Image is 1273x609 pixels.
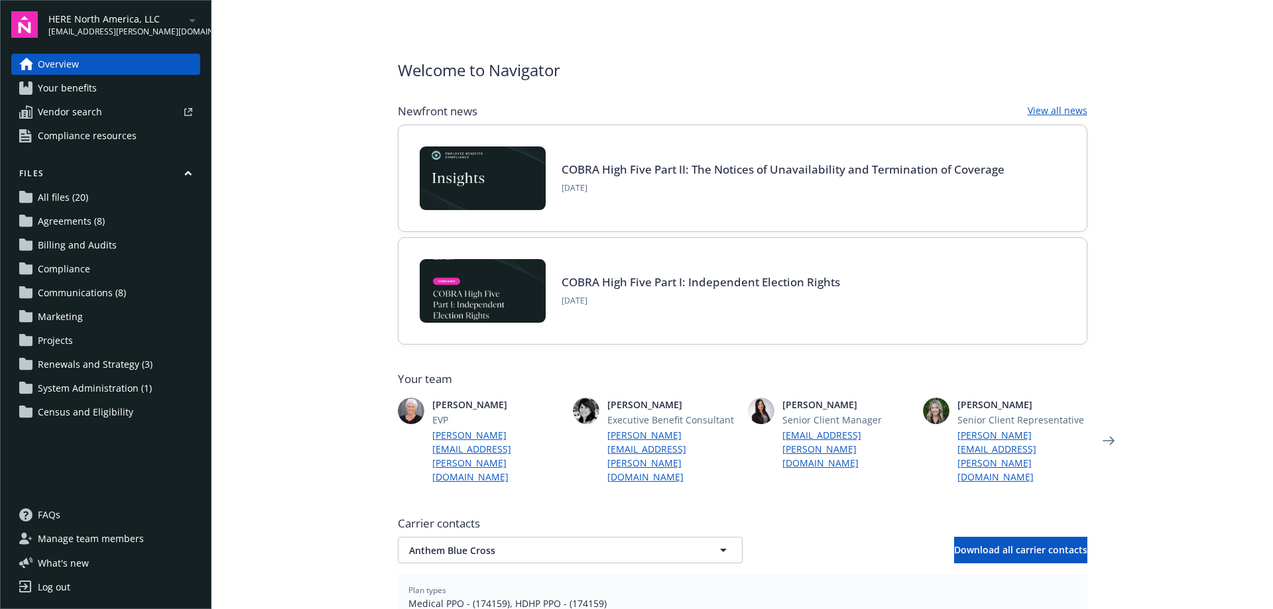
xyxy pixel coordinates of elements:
[432,398,562,412] span: [PERSON_NAME]
[782,428,912,470] a: [EMAIL_ADDRESS][PERSON_NAME][DOMAIN_NAME]
[38,235,117,256] span: Billing and Audits
[11,378,200,399] a: System Administration (1)
[782,413,912,427] span: Senior Client Manager
[562,182,1004,194] span: [DATE]
[398,398,424,424] img: photo
[38,354,152,375] span: Renewals and Strategy (3)
[408,584,1077,596] span: Plan types
[957,398,1087,412] span: [PERSON_NAME]
[398,516,1087,531] span: Carrier contacts
[38,78,97,99] span: Your benefits
[562,295,840,307] span: [DATE]
[38,54,79,75] span: Overview
[38,504,60,526] span: FAQs
[38,556,89,570] span: What ' s new
[954,543,1087,556] span: Download all carrier contacts
[562,162,1004,177] a: COBRA High Five Part II: The Notices of Unavailability and Termination of Coverage
[957,428,1087,484] a: [PERSON_NAME][EMAIL_ADDRESS][PERSON_NAME][DOMAIN_NAME]
[11,354,200,375] a: Renewals and Strategy (3)
[782,398,912,412] span: [PERSON_NAME]
[11,504,200,526] a: FAQs
[11,54,200,75] a: Overview
[748,398,774,424] img: photo
[957,413,1087,427] span: Senior Client Representative
[38,378,152,399] span: System Administration (1)
[11,528,200,549] a: Manage team members
[954,537,1087,563] button: Download all carrier contacts
[573,398,599,424] img: photo
[38,577,70,598] div: Log out
[11,168,200,184] button: Files
[38,528,144,549] span: Manage team members
[923,398,949,424] img: photo
[38,306,83,327] span: Marketing
[398,371,1087,387] span: Your team
[11,101,200,123] a: Vendor search
[1028,103,1087,119] a: View all news
[11,211,200,232] a: Agreements (8)
[38,101,102,123] span: Vendor search
[11,125,200,146] a: Compliance resources
[432,413,562,427] span: EVP
[398,58,560,82] span: Welcome to Navigator
[607,398,737,412] span: [PERSON_NAME]
[38,187,88,208] span: All files (20)
[38,211,105,232] span: Agreements (8)
[409,543,685,557] span: Anthem Blue Cross
[432,428,562,484] a: [PERSON_NAME][EMAIL_ADDRESS][PERSON_NAME][DOMAIN_NAME]
[38,125,137,146] span: Compliance resources
[398,537,743,563] button: Anthem Blue Cross
[38,330,73,351] span: Projects
[11,282,200,304] a: Communications (8)
[420,146,546,210] img: Card Image - EB Compliance Insights.png
[607,428,737,484] a: [PERSON_NAME][EMAIL_ADDRESS][PERSON_NAME][DOMAIN_NAME]
[420,259,546,323] img: BLOG-Card Image - Compliance - COBRA High Five Pt 1 07-18-25.jpg
[11,402,200,423] a: Census and Eligibility
[11,11,38,38] img: navigator-logo.svg
[38,282,126,304] span: Communications (8)
[11,78,200,99] a: Your benefits
[607,413,737,427] span: Executive Benefit Consultant
[11,258,200,280] a: Compliance
[48,12,184,26] span: HERE North America, LLC
[398,103,477,119] span: Newfront news
[48,26,184,38] span: [EMAIL_ADDRESS][PERSON_NAME][DOMAIN_NAME]
[11,330,200,351] a: Projects
[184,12,200,28] a: arrowDropDown
[11,187,200,208] a: All files (20)
[38,402,133,423] span: Census and Eligibility
[1098,430,1119,451] a: Next
[48,11,200,38] button: HERE North America, LLC[EMAIL_ADDRESS][PERSON_NAME][DOMAIN_NAME]arrowDropDown
[11,556,110,570] button: What's new
[38,258,90,280] span: Compliance
[11,306,200,327] a: Marketing
[11,235,200,256] a: Billing and Audits
[562,274,840,290] a: COBRA High Five Part I: Independent Election Rights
